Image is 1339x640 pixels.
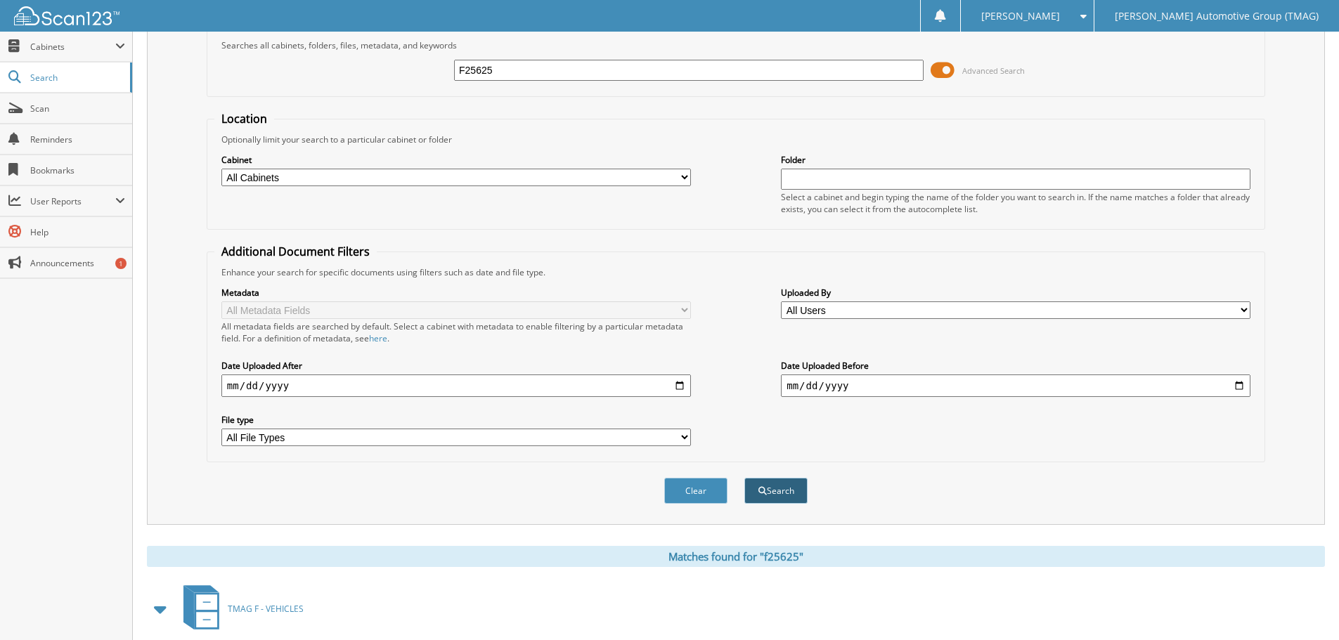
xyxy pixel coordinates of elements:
[781,374,1250,397] input: end
[30,195,115,207] span: User Reports
[115,258,127,269] div: 1
[30,226,125,238] span: Help
[214,39,1257,51] div: Searches all cabinets, folders, files, metadata, and keywords
[369,332,387,344] a: here
[30,133,125,145] span: Reminders
[147,546,1325,567] div: Matches found for "f25625"
[221,414,691,426] label: File type
[228,603,304,615] span: TMAG F - VEHICLES
[214,133,1257,145] div: Optionally limit your search to a particular cabinet or folder
[14,6,119,25] img: scan123-logo-white.svg
[221,287,691,299] label: Metadata
[214,266,1257,278] div: Enhance your search for specific documents using filters such as date and file type.
[214,244,377,259] legend: Additional Document Filters
[30,164,125,176] span: Bookmarks
[981,12,1060,20] span: [PERSON_NAME]
[781,154,1250,166] label: Folder
[30,257,125,269] span: Announcements
[781,360,1250,372] label: Date Uploaded Before
[781,287,1250,299] label: Uploaded By
[221,320,691,344] div: All metadata fields are searched by default. Select a cabinet with metadata to enable filtering b...
[744,478,808,504] button: Search
[221,360,691,372] label: Date Uploaded After
[962,65,1025,76] span: Advanced Search
[214,111,274,126] legend: Location
[30,103,125,115] span: Scan
[221,374,691,397] input: start
[1115,12,1319,20] span: [PERSON_NAME] Automotive Group (TMAG)
[175,581,304,636] a: TMAG F - VEHICLES
[221,154,691,166] label: Cabinet
[781,191,1250,215] div: Select a cabinet and begin typing the name of the folder you want to search in. If the name match...
[30,41,115,53] span: Cabinets
[30,72,123,84] span: Search
[1269,573,1339,640] iframe: Chat Widget
[664,478,727,504] button: Clear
